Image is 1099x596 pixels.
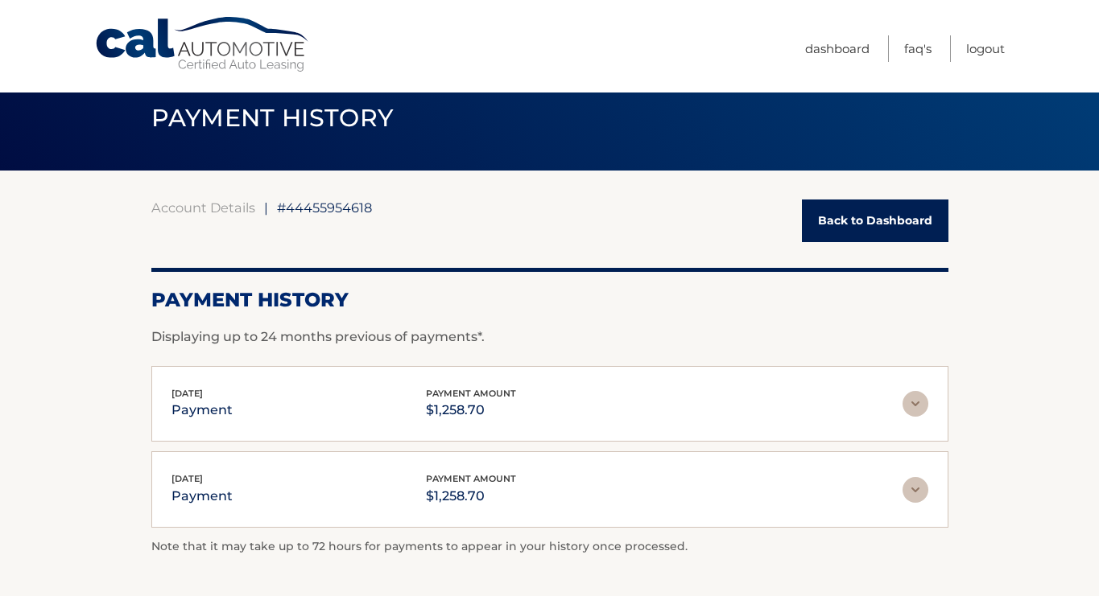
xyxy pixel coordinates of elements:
span: payment amount [426,388,516,399]
a: Logout [966,35,1005,62]
p: $1,258.70 [426,399,516,421]
img: accordion-rest.svg [903,477,928,503]
h2: Payment History [151,288,948,312]
p: $1,258.70 [426,485,516,508]
a: Dashboard [805,35,870,62]
img: accordion-rest.svg [903,391,928,417]
a: Back to Dashboard [802,199,948,242]
span: payment amount [426,473,516,484]
p: Note that it may take up to 72 hours for payments to appear in your history once processed. [151,537,948,557]
span: PAYMENT HISTORY [151,103,394,133]
p: Displaying up to 24 months previous of payments*. [151,327,948,347]
span: [DATE] [171,388,203,399]
span: | [264,199,268,216]
span: #44455954618 [277,199,372,216]
a: FAQ's [904,35,932,62]
p: payment [171,485,233,508]
p: payment [171,399,233,421]
a: Cal Automotive [94,16,312,73]
a: Account Details [151,199,255,216]
span: [DATE] [171,473,203,484]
